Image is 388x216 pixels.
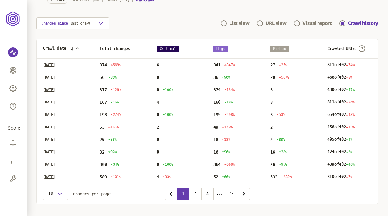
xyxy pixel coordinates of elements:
p: [DATE] [43,174,55,179]
span: 66% [222,174,230,179]
span: 377 [100,87,107,92]
span: 53 [100,125,104,130]
span: 533 [270,174,277,179]
p: [DATE] [43,125,55,130]
span: 0 [157,137,159,142]
a: [DATE] [43,100,87,105]
span: 374 [213,87,220,92]
div: List view [229,20,249,27]
div: Crawl history [348,20,378,27]
span: 405 of 402 [327,137,352,142]
span: 100% [162,87,173,92]
span: 90% [222,75,230,80]
span: 3 [270,100,273,105]
span: 2 [270,125,273,130]
span: 439 of 402 [327,162,355,167]
button: ... [213,188,226,200]
span: 0 [157,112,159,117]
a: Visual report [294,20,332,27]
span: 95% [279,162,287,167]
a: List view [221,20,249,27]
span: 13% [346,125,354,129]
span: 466 of 402 [327,75,352,80]
span: 811 of 402 [327,100,355,105]
span: 4 [157,100,159,105]
th: Total changes [94,39,150,59]
span: 32 [100,150,104,154]
span: 165% [108,125,119,130]
span: 49 [213,125,218,130]
span: 43% [346,113,354,117]
span: 654 of 402 [327,112,355,117]
span: 167 [100,100,107,105]
span: 85% [108,75,117,80]
span: 8% [346,75,352,79]
div: Navigation [221,17,378,29]
span: 424 of 402 [327,149,352,154]
span: 4% [346,137,352,142]
button: 10 [43,188,68,200]
p: [DATE] [43,100,55,105]
button: 1 [177,188,189,200]
span: 811 of 402 [327,62,355,67]
span: 92% [108,150,117,154]
button: 2 [189,188,201,200]
span: 38% [108,137,117,142]
span: Crawled URLs [327,46,356,51]
p: [DATE] [43,75,55,80]
a: [DATE] [43,162,87,167]
span: changes per page [73,191,111,196]
button: 14 [226,188,238,200]
a: [DATE] [43,150,87,154]
span: 0 [157,162,159,167]
span: 10 [48,191,54,196]
span: 18% [224,100,233,105]
span: 16 [270,150,275,154]
a: [DATE] [43,125,87,130]
p: Changes since [41,21,90,26]
span: 0 [157,150,159,154]
span: Critical [157,46,179,52]
a: [DATE] [43,62,87,67]
span: 195 [213,112,220,117]
span: 390 [100,162,107,167]
span: 3 [270,87,273,92]
span: 3% [346,150,352,154]
p: [DATE] [43,87,55,92]
span: 16% [111,100,119,105]
p: [DATE] [43,150,55,154]
span: 810 of 402 [327,174,352,179]
span: 35% [279,62,287,67]
span: 2 [157,125,159,130]
a: [DATE] [43,174,87,179]
span: 47% [346,88,354,92]
span: 172% [222,125,232,130]
span: 0 [157,87,159,92]
p: [DATE] [43,62,55,67]
span: 36 [213,75,218,80]
span: 567% [279,75,289,80]
div: Visual report [302,20,332,27]
a: [DATE] [43,137,87,142]
span: Medium [270,46,289,52]
th: Crawl date [37,39,94,59]
span: 568% [111,62,121,67]
a: Crawl history [339,20,378,27]
span: Soon: [8,125,19,132]
span: 126% [111,87,121,92]
span: 364 [213,162,220,167]
span: 7% [346,175,352,179]
span: 600% [224,162,235,167]
span: 134% [224,87,235,92]
p: [DATE] [43,112,55,117]
span: 46% [346,162,354,167]
span: 52 [213,174,218,179]
a: [DATE] [43,75,87,80]
span: 74% [346,63,354,67]
button: Changes since last crawl [36,17,109,29]
span: 2 [270,137,273,142]
span: 27 [270,62,275,67]
span: 34% [111,162,119,167]
span: 160 [213,100,220,105]
span: 13% [222,137,230,142]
